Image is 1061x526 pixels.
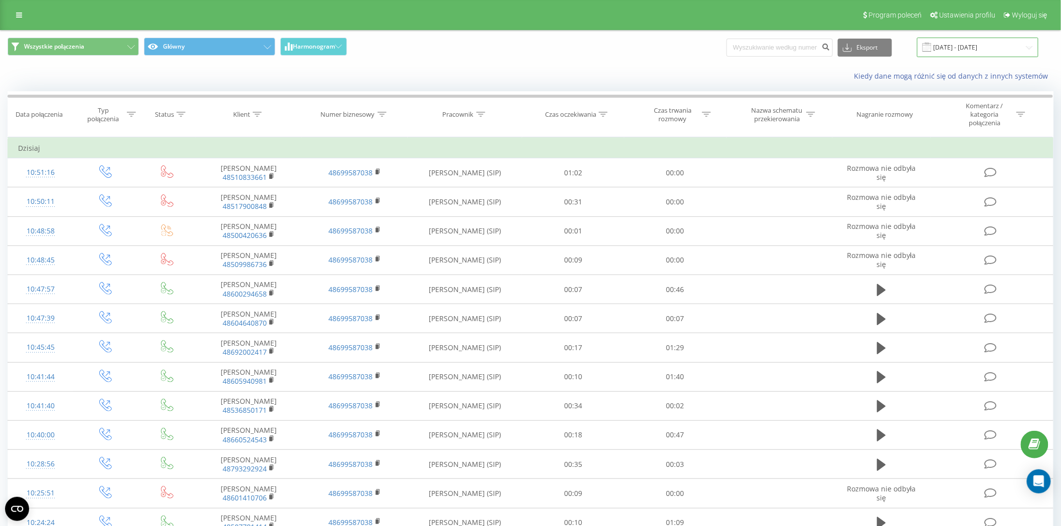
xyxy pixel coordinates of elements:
[18,338,63,357] div: 10:45:45
[329,372,373,381] a: 48699587038
[18,280,63,299] div: 10:47:57
[624,479,727,508] td: 00:00
[280,38,347,56] button: Harmonogram
[408,420,522,449] td: [PERSON_NAME] (SIP)
[155,110,174,119] div: Status
[624,216,727,245] td: 00:00
[8,38,139,56] button: Wszystkie połączenia
[955,102,1014,127] div: Komentarz / kategoria połączenia
[223,172,267,182] a: 48510833661
[408,275,522,304] td: [PERSON_NAME] (SIP)
[624,187,727,216] td: 00:00
[18,192,63,211] div: 10:50:11
[144,38,275,56] button: Główny
[939,11,995,19] span: Ustawienia profilu
[196,420,302,449] td: [PERSON_NAME]
[847,163,916,182] span: Rozmowa nie odbyła się
[408,391,522,420] td: [PERSON_NAME] (SIP)
[196,158,302,187] td: [PERSON_NAME]
[646,106,699,123] div: Czas trwania rozmowy
[750,106,804,123] div: Nazwa schematu przekierowania
[196,479,302,508] td: [PERSON_NAME]
[854,71,1053,81] a: Kiedy dane mogą różnić się od danych z innych systemów
[522,362,624,391] td: 00:10
[329,314,373,323] a: 48699587038
[522,216,624,245] td: 00:01
[868,11,922,19] span: Program poleceń
[624,450,727,479] td: 00:03
[727,39,833,57] input: Wyszukiwanie według numeru
[18,483,63,503] div: 10:25:51
[847,192,916,211] span: Rozmowa nie odbyła się
[329,285,373,294] a: 48699587038
[838,39,892,57] button: Eksport
[329,226,373,235] a: 48699587038
[196,216,302,245] td: [PERSON_NAME]
[82,106,124,123] div: Typ połączenia
[196,362,302,391] td: [PERSON_NAME]
[223,493,267,502] a: 48601410706
[545,110,596,119] div: Czas oczekiwania
[321,110,375,119] div: Numer biznesowy
[223,289,267,299] a: 48600294658
[8,138,1053,158] td: Dzisiaj
[18,163,63,182] div: 10:51:16
[223,464,267,473] a: 48793292924
[522,479,624,508] td: 00:09
[522,304,624,333] td: 00:07
[522,187,624,216] td: 00:31
[196,304,302,333] td: [PERSON_NAME]
[18,396,63,416] div: 10:41:40
[18,221,63,241] div: 10:48:58
[329,343,373,352] a: 48699587038
[223,376,267,386] a: 48605940981
[408,187,522,216] td: [PERSON_NAME] (SIP)
[329,459,373,469] a: 48699587038
[856,110,913,119] div: Nagranie rozmowy
[329,430,373,439] a: 48699587038
[223,230,267,240] a: 48500420636
[624,420,727,449] td: 00:47
[443,110,474,119] div: Pracownik
[223,405,267,415] a: 48536850171
[624,275,727,304] td: 00:46
[408,362,522,391] td: [PERSON_NAME] (SIP)
[624,333,727,362] td: 01:29
[223,318,267,328] a: 48604640870
[408,479,522,508] td: [PERSON_NAME] (SIP)
[18,309,63,328] div: 10:47:39
[847,221,916,240] span: Rozmowa nie odbyła się
[522,275,624,304] td: 00:07
[223,435,267,444] a: 48660524543
[24,43,84,51] span: Wszystkie połączenia
[624,304,727,333] td: 00:07
[18,425,63,445] div: 10:40:00
[408,304,522,333] td: [PERSON_NAME] (SIP)
[847,250,916,269] span: Rozmowa nie odbyła się
[196,187,302,216] td: [PERSON_NAME]
[293,43,335,50] span: Harmonogram
[329,401,373,410] a: 48699587038
[522,420,624,449] td: 00:18
[196,275,302,304] td: [PERSON_NAME]
[18,454,63,474] div: 10:28:56
[624,362,727,391] td: 01:40
[624,245,727,275] td: 00:00
[18,250,63,270] div: 10:48:45
[223,201,267,211] a: 48517900848
[522,158,624,187] td: 01:02
[233,110,250,119] div: Klient
[1027,469,1051,493] div: Open Intercom Messenger
[223,347,267,357] a: 48692002417
[329,197,373,206] a: 48699587038
[408,450,522,479] td: [PERSON_NAME] (SIP)
[408,158,522,187] td: [PERSON_NAME] (SIP)
[522,333,624,362] td: 00:17
[522,391,624,420] td: 00:34
[522,245,624,275] td: 00:09
[408,245,522,275] td: [PERSON_NAME] (SIP)
[329,255,373,265] a: 48699587038
[18,367,63,387] div: 10:41:44
[408,333,522,362] td: [PERSON_NAME] (SIP)
[223,259,267,269] a: 48509986736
